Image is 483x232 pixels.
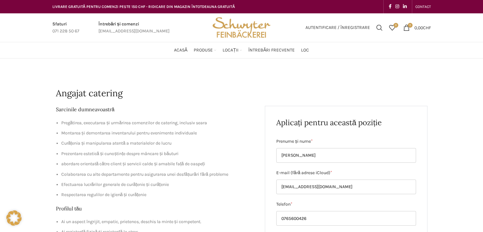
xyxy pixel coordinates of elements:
[56,106,115,113] font: Sarcinile dumneavoastră
[61,130,197,136] font: Montarea și demontarea inventarului pentru evenimente individuale
[386,21,399,34] div: Lista mea de dorințe
[373,21,386,34] a: Căutare
[248,47,295,53] font: Întrebări frecvente
[276,201,291,207] font: Telefon
[52,21,79,35] a: Legătură Infobox
[415,0,431,13] a: CONTACT
[174,44,187,57] a: Acasă
[415,4,431,9] font: CONTACT
[98,21,170,35] a: Legătură Infobox
[302,21,373,34] a: Autentificare / Înregistrare
[61,172,228,177] font: Colaborarea cu alte departamente pentru asigurarea unei desfășurări fără probleme
[276,138,311,144] font: Prenume și nume
[393,2,401,11] a: Legătură socială Instagram
[395,24,397,27] font: 0
[301,47,309,53] font: Loc
[56,205,82,212] font: Profilul tău
[276,118,382,127] font: Aplicați pentru această poziție
[423,25,431,30] font: CHF
[305,25,370,30] font: Autentificare / Înregistrare
[210,13,272,42] img: Brutăria Schwyter
[223,44,242,57] a: Locații
[49,44,434,57] div: Navigare principală
[61,161,205,167] font: abordare orientată către client și servicii calde și amabile față de oaspeți
[386,21,399,34] a: 0
[409,24,411,27] font: 0
[194,44,216,57] a: Produse
[174,47,187,53] font: Acasă
[61,219,201,224] font: Ai un aspect îngrijit, empatic, prietenos, deschis la minte și competent.
[400,21,434,34] a: 0 0,00CHF
[61,192,146,197] font: Respectarea regulilor de igienă și curățenie
[414,25,423,30] font: 0,00
[223,47,238,53] font: Locații
[61,182,169,187] font: Efectuarea lucrărilor generale de curățenie și curățenie
[61,140,171,146] font: Curățenia și manipularea atentă a materialelor de lucru
[301,44,309,57] a: Loc
[210,24,272,30] a: Sigla site-ului
[61,120,207,126] font: Pregătirea, executarea și urmărirea comenzilor de catering, inclusiv seara
[412,0,434,13] div: Navigație secundară
[194,47,213,53] font: Produse
[401,2,409,11] a: Legătură socială LinkedIn
[52,4,235,9] font: LIVRARE GRATUITĂ PENTRU COMENZI PESTE 150 CHF - RIDICARE DIN MAGAZIN ÎNTOTDEAUNA GRATUITĂ
[248,44,295,57] a: Întrebări frecvente
[276,170,330,175] font: E-mail (fără adrese iCloud)
[61,151,178,156] font: Prezentare estetică și cunoștințe despre mâncare și băuturi
[387,2,393,11] a: Legătură socială Facebook
[56,87,123,99] font: Angajat catering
